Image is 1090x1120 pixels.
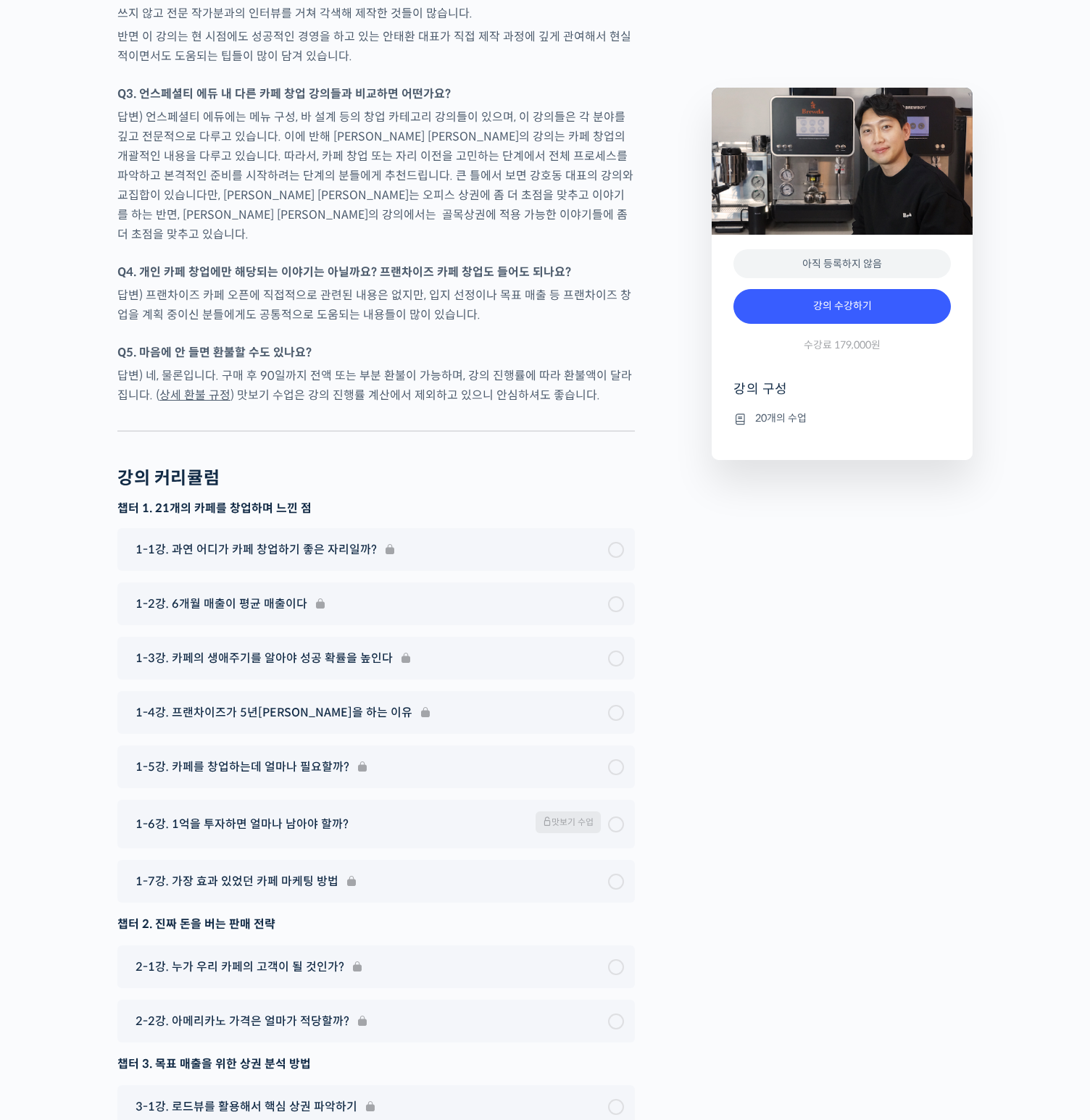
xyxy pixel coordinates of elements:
[128,811,624,837] a: 1-6강. 1억을 투자하면 얼마나 남아야 할까? 맛보기 수업
[117,914,635,934] div: 챕터 2. 진짜 돈을 버는 판매 전략
[733,249,951,279] div: 아직 등록하지 않음
[117,107,635,244] p: 답변) 언스페셜티 에듀에는 메뉴 구성, 바 설계 등의 창업 카테고리 강의들이 있으며, 이 강의들은 각 분야를 깊고 전문적으로 다루고 있습니다. 이에 반해 [PERSON_NAM...
[117,1054,635,1074] div: 챕터 3. 목표 매출을 위한 상권 분석 방법
[46,481,54,493] span: 홈
[117,264,571,280] strong: Q4. 개인 카페 창업에만 해당되는 이야기는 아닐까요? 프랜차이즈 카페 창업도 들어도 되나요?
[733,380,951,409] h4: 강의 구성
[187,459,278,496] a: 설정
[536,811,601,833] span: 맛보기 수업
[117,366,635,405] p: 답변) 네, 물론입니다. 구매 후 90일까지 전액 또는 부분 환불이 가능하며, 강의 진행률에 따라 환불액이 달라집니다. ( ) 맛보기 수업은 강의 진행률 계산에서 제외하고 있...
[133,482,150,493] span: 대화
[136,814,349,834] span: 1-6강. 1억을 투자하면 얼마나 남아야 할까?
[96,459,187,496] a: 대화
[804,338,881,352] span: 수강료 179,000원
[224,481,241,493] span: 설정
[117,468,220,489] h2: 강의 커리큘럼
[117,27,635,66] p: 반면 이 강의는 현 시점에도 성공적인 경영을 하고 있는 안태환 대표가 직접 제작 과정에 깊게 관여해서 현실적이면서도 도움되는 팁들이 많이 담겨 있습니다.
[733,289,951,324] a: 강의 수강하기
[159,388,230,403] a: 상세 환불 규정
[117,501,635,517] h3: 챕터 1. 21개의 카페를 창업하며 느낀 점
[117,345,312,360] strong: Q5. 마음에 안 들면 환불할 수도 있나요?
[117,86,451,101] strong: Q3. 언스페셜티 에듀 내 다른 카페 창업 강의들과 비교하면 어떤가요?
[117,285,635,325] p: 답변) 프랜차이즈 카페 오픈에 직접적으로 관련된 내용은 없지만, 입지 선정이나 목표 매출 등 프랜차이즈 창업을 계획 중이신 분들에게도 공통적으로 도움되는 내용들이 많이 있습니다.
[4,459,96,496] a: 홈
[733,410,951,427] li: 20개의 수업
